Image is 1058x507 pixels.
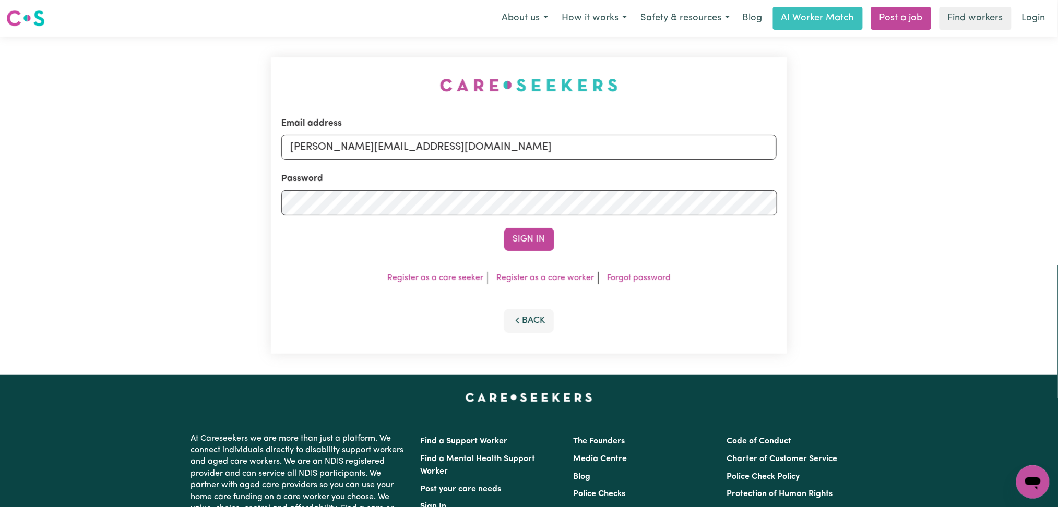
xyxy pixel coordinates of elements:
[387,274,483,282] a: Register as a care seeker
[727,490,833,498] a: Protection of Human Rights
[421,485,502,493] a: Post your care needs
[555,7,634,29] button: How it works
[727,473,800,481] a: Police Check Policy
[940,7,1012,30] a: Find workers
[574,473,591,481] a: Blog
[736,7,769,30] a: Blog
[504,228,554,251] button: Sign In
[421,437,508,445] a: Find a Support Worker
[727,455,837,463] a: Charter of Customer Service
[281,117,342,130] label: Email address
[607,274,671,282] a: Forgot password
[495,7,555,29] button: About us
[504,309,554,332] button: Back
[574,490,626,498] a: Police Checks
[574,437,625,445] a: The Founders
[574,455,627,463] a: Media Centre
[421,455,536,476] a: Find a Mental Health Support Worker
[773,7,863,30] a: AI Worker Match
[466,393,592,402] a: Careseekers home page
[634,7,736,29] button: Safety & resources
[6,9,45,28] img: Careseekers logo
[871,7,931,30] a: Post a job
[727,437,791,445] a: Code of Conduct
[281,172,323,186] label: Password
[281,135,777,160] input: Email address
[496,274,594,282] a: Register as a care worker
[1016,7,1052,30] a: Login
[1016,465,1050,499] iframe: Button to launch messaging window
[6,6,45,30] a: Careseekers logo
